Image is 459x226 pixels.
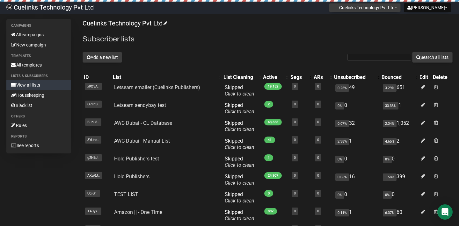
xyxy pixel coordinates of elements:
div: Edit [419,74,430,81]
a: 0 [294,138,296,142]
span: 33.33% [383,102,398,109]
span: 1 [264,154,273,161]
th: Edit: No sort applied, sorting is disabled [418,73,432,82]
td: 0 [380,189,418,207]
a: All templates [6,60,71,70]
span: 3YUno.. [85,136,101,144]
td: 32 [333,117,380,135]
span: 4.65% [383,138,397,145]
a: Click to clean [225,109,254,115]
a: Amazon || - One Time [114,209,162,215]
div: Unsubscribed [334,74,374,81]
th: List Cleaning: No sort applied, activate to apply an ascending sort [222,73,262,82]
a: Housekeeping [6,90,71,100]
li: Campaigns [6,22,71,30]
img: 1.jpg [332,5,338,10]
td: 0 [333,153,380,171]
span: 0.26% [335,84,349,92]
th: ID: No sort applied, sorting is disabled [83,73,112,82]
span: 1.58% [383,173,397,181]
a: 0 [317,156,319,160]
a: 0 [294,120,296,124]
span: 2 [264,101,273,108]
span: 0.06% [335,173,349,181]
th: Delete: No sort applied, sorting is disabled [432,73,453,82]
span: 0% [335,102,344,109]
button: Search all lists [412,52,453,63]
div: List Cleaning [223,74,255,81]
th: Active: No sort applied, activate to apply an ascending sort [262,73,289,82]
span: 24,907 [264,172,282,179]
a: 0 [317,209,319,213]
a: Letsearn sendybay test [114,102,166,108]
span: Skipped [225,209,254,222]
th: Segs: No sort applied, activate to apply an ascending sort [289,73,312,82]
span: UgIGr.. [85,190,100,197]
a: See reports [6,140,71,151]
span: 2.34% [383,120,397,127]
a: Blacklist [6,100,71,110]
a: Click to clean [225,180,254,186]
th: Unsubscribed: No sort applied, activate to apply an ascending sort [333,73,380,82]
td: 1 [333,135,380,153]
span: x9O3A.. [85,83,102,90]
span: Skipped [225,102,254,115]
th: ARs: No sort applied, activate to apply an ascending sort [312,73,333,82]
div: Bounced [382,74,412,81]
span: g2N6J.. [85,154,102,161]
li: Templates [6,52,71,60]
a: Click to clean [225,215,254,222]
span: 0.07% [335,120,349,127]
span: Skipped [225,173,254,186]
li: Lists & subscribers [6,72,71,80]
a: 0 [317,102,319,106]
span: 0% [383,156,392,163]
a: Click to clean [225,144,254,150]
td: 2 [380,135,418,153]
button: Add a new list [83,52,122,63]
span: 2.38% [335,138,349,145]
a: Hold Publishers [114,173,149,180]
td: 1,052 [380,117,418,135]
a: AWC Dubai - Manual List [114,138,170,144]
td: 49 [333,82,380,100]
img: 2761b6170adc39532b02c1616374c0ac [6,4,12,10]
span: Skipped [225,120,254,132]
span: BLbL8.. [85,118,101,126]
a: 0 [294,156,296,160]
h2: Subscriber lists [83,33,453,45]
a: View all lists [6,80,71,90]
a: 0 [317,173,319,178]
a: Click to clean [225,91,254,97]
span: 43,838 [264,119,282,125]
a: Cuelinks Technology Pvt Ltd [83,19,166,27]
a: Letsearn emailer (Cuelinks Publishers) [114,84,200,90]
a: 0 [294,173,296,178]
span: 0% [335,156,344,163]
div: Open Intercom Messenger [437,204,453,220]
button: Cuelinks Technology Pvt Ltd [329,3,401,12]
span: TAJyY.. [85,208,101,215]
a: 0 [317,138,319,142]
div: Segs [290,74,306,81]
span: Skipped [225,84,254,97]
a: 0 [317,120,319,124]
span: 882 [264,208,277,215]
a: AWC Dubai - CL Database [114,120,172,126]
th: List: No sort applied, activate to apply an ascending sort [112,73,222,82]
a: All campaigns [6,30,71,40]
th: Bounced: No sort applied, activate to apply an ascending sort [380,73,418,82]
div: ID [84,74,110,81]
span: Skipped [225,156,254,168]
td: 0 [333,189,380,207]
span: 19,152 [264,83,282,90]
a: Click to clean [225,162,254,168]
div: ARs [314,74,326,81]
li: Reports [6,133,71,140]
a: 0 [317,191,319,195]
a: 0 [294,102,296,106]
a: Click to clean [225,198,254,204]
a: 0 [294,191,296,195]
div: Active [263,74,283,81]
td: 399 [380,171,418,189]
